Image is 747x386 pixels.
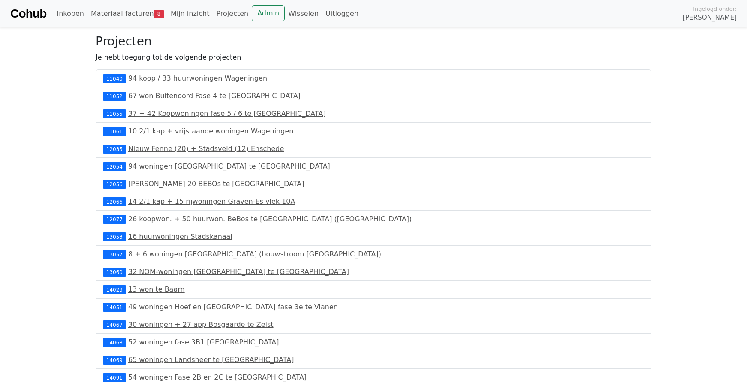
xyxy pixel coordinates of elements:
a: 13 won te Baarn [128,285,185,293]
a: 37 + 42 Koopwoningen fase 5 / 6 te [GEOGRAPHIC_DATA] [128,109,326,118]
a: 8 + 6 woningen [GEOGRAPHIC_DATA] (bouwstroom [GEOGRAPHIC_DATA]) [128,250,381,258]
a: 94 woningen [GEOGRAPHIC_DATA] te [GEOGRAPHIC_DATA] [128,162,330,170]
a: 94 koop / 33 huurwoningen Wageningen [128,74,267,82]
div: 12066 [103,197,126,206]
p: Je hebt toegang tot de volgende projecten [96,52,651,63]
a: [PERSON_NAME] 20 BEBOs te [GEOGRAPHIC_DATA] [128,180,304,188]
a: 32 NOM-woningen [GEOGRAPHIC_DATA] te [GEOGRAPHIC_DATA] [128,268,349,276]
div: 11052 [103,92,126,100]
div: 11055 [103,109,126,118]
a: 52 woningen fase 3B1 [GEOGRAPHIC_DATA] [128,338,279,346]
a: Nieuw Fenne (20) + Stadsveld (12) Enschede [128,145,284,153]
div: 11061 [103,127,126,136]
a: 49 woningen Hoef en [GEOGRAPHIC_DATA] fase 3e te Vianen [128,303,338,311]
span: [PERSON_NAME] [683,13,737,23]
a: Admin [252,5,285,21]
h3: Projecten [96,34,651,49]
div: 13060 [103,268,126,276]
div: 11040 [103,74,126,83]
a: Inkopen [53,5,87,22]
div: 14067 [103,320,126,329]
a: Cohub [10,3,46,24]
div: 12056 [103,180,126,188]
a: 67 won Buitenoord Fase 4 te [GEOGRAPHIC_DATA] [128,92,301,100]
span: 8 [154,10,164,18]
a: 30 woningen + 27 app Bosgaarde te Zeist [128,320,274,329]
a: Materiaal facturen8 [87,5,167,22]
a: Wisselen [285,5,322,22]
div: 12054 [103,162,126,171]
div: 14069 [103,356,126,364]
a: Uitloggen [322,5,362,22]
a: Projecten [213,5,252,22]
div: 14091 [103,373,126,382]
a: 26 koopwon. + 50 huurwon. BeBos te [GEOGRAPHIC_DATA] ([GEOGRAPHIC_DATA]) [128,215,412,223]
div: 14051 [103,303,126,311]
a: 10 2/1 kap + vrijstaande woningen Wageningen [128,127,293,135]
a: 65 woningen Landsheer te [GEOGRAPHIC_DATA] [128,356,294,364]
a: 54 woningen Fase 2B en 2C te [GEOGRAPHIC_DATA] [128,373,307,381]
a: Mijn inzicht [167,5,213,22]
div: 14023 [103,285,126,294]
div: 13053 [103,232,126,241]
div: 12077 [103,215,126,223]
div: 14068 [103,338,126,347]
div: 12035 [103,145,126,153]
a: 16 huurwoningen Stadskanaal [128,232,232,241]
div: 13057 [103,250,126,259]
a: 14 2/1 kap + 15 rijwoningen Graven-Es vlek 10A [128,197,295,205]
span: Ingelogd onder: [693,5,737,13]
